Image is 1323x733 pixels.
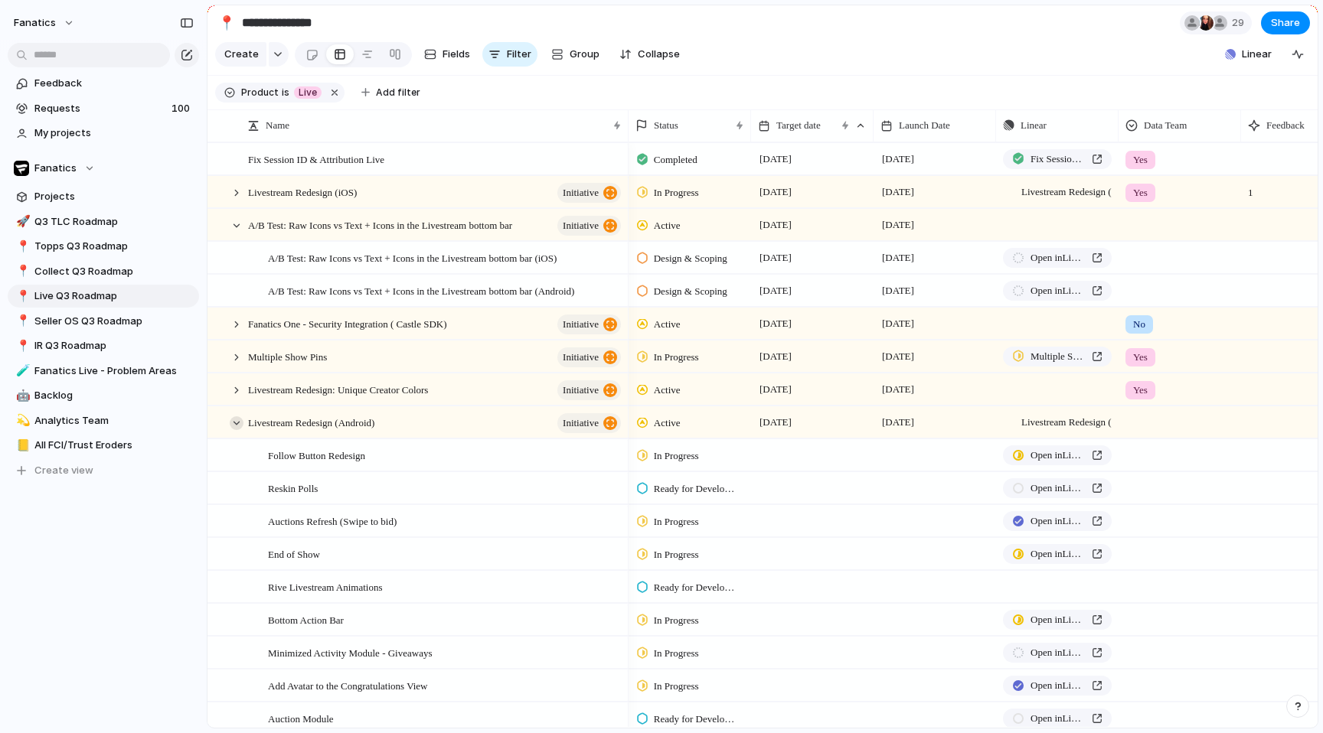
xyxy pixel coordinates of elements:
[215,42,266,67] button: Create
[878,150,918,168] span: [DATE]
[482,42,537,67] button: Filter
[34,76,194,91] span: Feedback
[16,238,27,256] div: 📍
[8,97,199,120] a: Requests100
[34,189,194,204] span: Projects
[248,347,327,365] span: Multiple Show Pins
[1133,152,1148,168] span: Yes
[241,86,279,99] span: Product
[248,413,374,431] span: Livestream Redesign (Android)
[1003,478,1112,498] a: Open inLinear
[16,213,27,230] div: 🚀
[8,459,199,482] button: Create view
[14,413,29,428] button: 💫
[557,183,621,203] button: initiative
[654,712,738,727] span: Ready for Development
[654,317,681,332] span: Active
[756,150,795,168] span: [DATE]
[14,388,29,403] button: 🤖
[1003,544,1112,564] a: Open inLinear
[282,86,289,99] span: is
[899,118,950,133] span: Launch Date
[248,216,512,233] span: A/B Test: Raw Icons vs Text + Icons in the Livestream bottom bar
[654,415,681,431] span: Active
[34,363,194,379] span: Fanatics Live - Problem Areas
[1266,118,1305,133] span: Feedback
[268,545,320,562] span: End of Show
[1003,643,1112,663] a: Open inLinear
[8,185,199,208] a: Projects
[34,288,194,304] span: Live Q3 Roadmap
[507,47,531,62] span: Filter
[1242,177,1259,200] span: 1
[14,314,29,329] button: 📍
[613,42,686,67] button: Collapse
[34,314,194,329] span: Seller OS Q3 Roadmap
[1031,283,1086,298] span: Open in Linear
[557,314,621,334] button: initiative
[268,643,432,661] span: Minimized Activity Module - Giveaways
[1003,610,1112,630] a: Open inLinear
[8,285,199,308] a: 📍Live Q3 Roadmap
[34,463,93,478] span: Create view
[654,580,738,595] span: Ready for Development
[557,216,621,236] button: initiative
[443,47,470,62] span: Fields
[268,709,334,727] span: Auction Module
[878,347,918,366] span: [DATE]
[563,215,599,236] span: initiative
[8,310,199,333] a: 📍Seller OS Q3 Roadmap
[557,380,621,400] button: initiative
[1133,317,1145,332] span: No
[8,384,199,407] a: 🤖Backlog
[878,249,918,267] span: [DATE]
[654,251,727,266] span: Design & Scoping
[16,412,27,429] div: 💫
[756,413,795,432] span: [DATE]
[8,409,199,432] div: 💫Analytics Team
[16,288,27,305] div: 📍
[248,150,384,168] span: Fix Session ID & Attribution Live
[756,282,795,300] span: [DATE]
[34,214,194,230] span: Q3 TLC Roadmap
[1003,149,1112,169] a: Fix Session ID & Attribution Live
[563,412,599,434] span: initiative
[14,338,29,353] button: 📍
[654,118,678,133] span: Status
[248,380,428,398] span: Livestream Redesign: Unique Creator Colors
[16,312,27,330] div: 📍
[756,380,795,399] span: [DATE]
[1031,448,1086,463] span: Open in Linear
[1031,711,1086,726] span: Open in Linear
[268,611,344,628] span: Bottom Action Bar
[1031,513,1086,529] span: Open in Linear
[16,387,27,405] div: 🤖
[654,481,738,497] span: Ready for Development
[654,218,681,233] span: Active
[756,249,795,267] span: [DATE]
[1003,407,1112,438] span: Livestream Redesign (iOS and Android)
[14,438,29,453] button: 📒
[1003,709,1112,728] a: Open inLinear
[756,347,795,366] span: [DATE]
[8,235,199,258] a: 📍Topps Q3 Roadmap
[268,512,397,529] span: Auctions Refresh (Swipe to bid)
[563,347,599,368] span: initiative
[654,547,699,562] span: In Progress
[268,282,574,299] span: A/B Test: Raw Icons vs Text + Icons in the Livestream bottom bar (Android)
[654,284,727,299] span: Design & Scoping
[8,210,199,233] a: 🚀Q3 TLC Roadmap
[1133,185,1148,200] span: Yes
[8,360,199,383] a: 🧪Fanatics Live - Problem Areas
[1031,349,1086,364] span: Multiple Show Pins
[776,118,821,133] span: Target date
[1133,383,1148,398] span: Yes
[8,157,199,180] button: Fanatics
[279,84,292,101] button: is
[878,183,918,201] span: [DATE]
[268,446,365,464] span: Follow Button Redesign
[1031,612,1086,627] span: Open in Linear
